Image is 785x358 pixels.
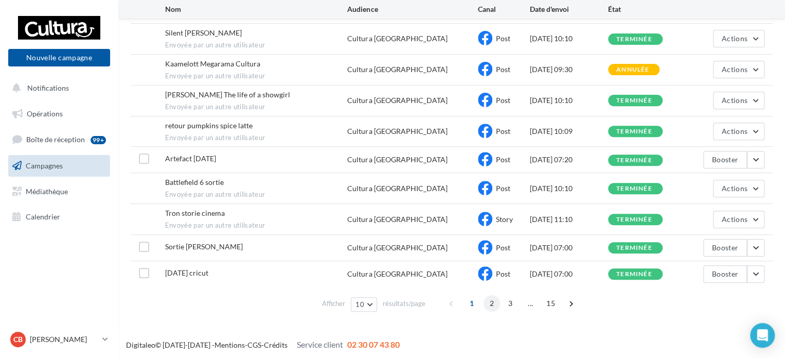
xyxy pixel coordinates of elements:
[530,33,608,44] div: [DATE] 10:10
[347,64,447,75] div: Cultura [GEOGRAPHIC_DATA]
[6,206,112,228] a: Calendrier
[616,216,652,223] div: terminée
[713,123,764,140] button: Actions
[30,334,98,345] p: [PERSON_NAME]
[165,178,224,186] span: Battlefield 6 sortie
[165,59,260,68] span: Kaamelott Megarama Cultura
[247,340,261,349] a: CGS
[26,161,63,170] span: Campagnes
[26,212,60,221] span: Calendrier
[347,4,477,14] div: Audience
[713,211,764,228] button: Actions
[165,103,348,112] span: Envoyée par un autre utilisateur
[616,128,652,135] div: terminée
[722,65,747,74] span: Actions
[616,271,652,278] div: terminée
[530,155,608,165] div: [DATE] 07:20
[722,34,747,43] span: Actions
[8,49,110,66] button: Nouvelle campagne
[478,4,530,14] div: Canal
[496,34,510,43] span: Post
[165,28,242,37] span: Silent Jenny
[6,103,112,125] a: Opérations
[484,295,500,312] span: 2
[463,295,480,312] span: 1
[496,127,510,135] span: Post
[530,269,608,279] div: [DATE] 07:00
[347,183,447,194] div: Cultura [GEOGRAPHIC_DATA]
[530,243,608,253] div: [DATE] 07:00
[616,185,652,192] div: terminée
[126,340,400,349] span: © [DATE]-[DATE] - - -
[530,183,608,194] div: [DATE] 10:10
[165,72,348,81] span: Envoyée par un autre utilisateur
[713,30,764,47] button: Actions
[165,268,208,277] span: Halloween cricut
[530,126,608,137] div: [DATE] 10:09
[126,340,155,349] a: Digitaleo
[6,155,112,177] a: Campagnes
[616,157,652,164] div: terminée
[165,4,348,14] div: Nom
[26,135,85,144] span: Boîte de réception
[616,36,652,43] div: terminée
[502,295,519,312] span: 3
[608,4,686,14] div: État
[322,299,345,309] span: Afficher
[616,245,652,251] div: terminée
[496,96,510,105] span: Post
[750,323,775,348] div: Open Intercom Messenger
[215,340,245,349] a: Mentions
[264,340,288,349] a: Crédits
[6,181,112,202] a: Médiathèque
[530,4,608,14] div: Date d'envoi
[165,133,348,143] span: Envoyée par un autre utilisateur
[722,127,747,135] span: Actions
[496,65,510,74] span: Post
[165,121,253,130] span: retour pumpkins spice latte
[27,109,63,118] span: Opérations
[347,214,447,225] div: Cultura [GEOGRAPHIC_DATA]
[13,334,23,345] span: CB
[703,151,747,168] button: Booster
[703,239,747,257] button: Booster
[165,242,243,251] span: Sortie Freida mcfadden
[347,339,400,349] span: 02 30 07 43 80
[542,295,559,312] span: 15
[347,155,447,165] div: Cultura [GEOGRAPHIC_DATA]
[27,83,69,92] span: Notifications
[496,215,513,224] span: Story
[6,77,108,99] button: Notifications
[8,330,110,349] a: CB [PERSON_NAME]
[347,33,447,44] div: Cultura [GEOGRAPHIC_DATA]
[616,66,649,73] div: annulée
[703,265,747,283] button: Booster
[496,184,510,193] span: Post
[530,64,608,75] div: [DATE] 09:30
[347,126,447,137] div: Cultura [GEOGRAPHIC_DATA]
[713,92,764,109] button: Actions
[530,214,608,225] div: [DATE] 11:10
[26,186,68,195] span: Médiathèque
[722,184,747,193] span: Actions
[713,180,764,197] button: Actions
[165,154,216,163] span: Artefact 11/10/2025
[165,209,225,217] span: Tron storie cinema
[165,41,348,50] span: Envoyée par un autre utilisateur
[722,96,747,105] span: Actions
[165,221,348,230] span: Envoyée par un autre utilisateur
[496,155,510,164] span: Post
[347,243,447,253] div: Cultura [GEOGRAPHIC_DATA]
[347,95,447,106] div: Cultura [GEOGRAPHIC_DATA]
[616,97,652,104] div: terminée
[355,300,364,309] span: 10
[496,243,510,252] span: Post
[351,297,377,312] button: 10
[347,269,447,279] div: Cultura [GEOGRAPHIC_DATA]
[165,90,290,99] span: Taylor swift The life of a showgirl
[713,61,764,78] button: Actions
[530,95,608,106] div: [DATE] 10:10
[383,299,425,309] span: résultats/page
[496,269,510,278] span: Post
[91,136,106,144] div: 99+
